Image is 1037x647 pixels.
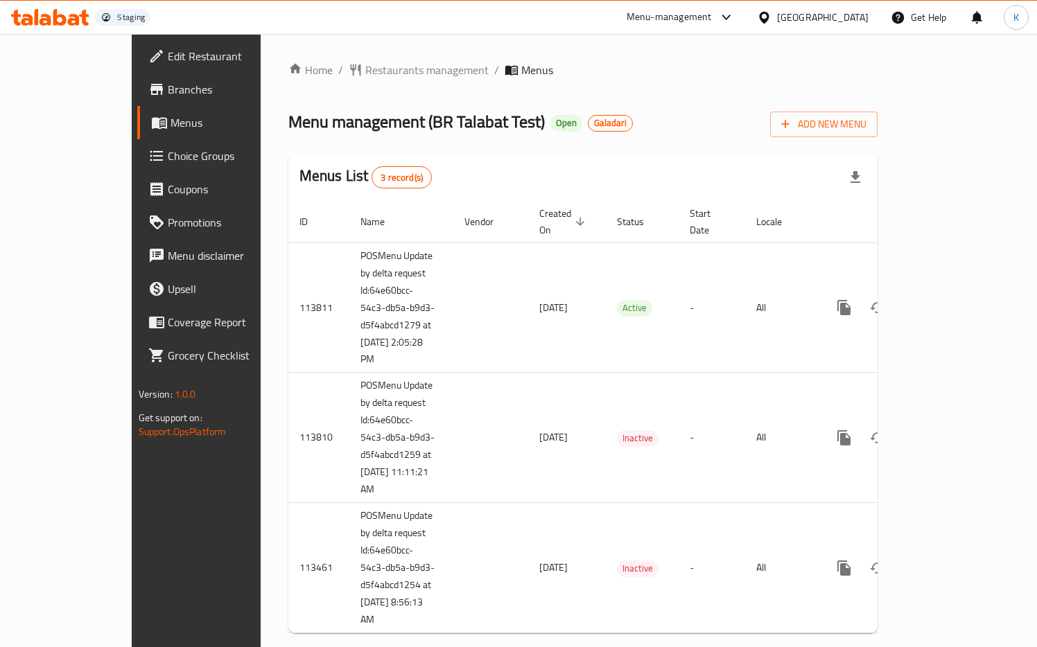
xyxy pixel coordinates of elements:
[679,373,745,503] td: -
[139,409,202,427] span: Get support on:
[828,421,861,454] button: more
[139,423,227,441] a: Support.OpsPlatform
[539,299,568,317] span: [DATE]
[372,171,431,184] span: 3 record(s)
[349,62,489,78] a: Restaurants management
[168,247,294,264] span: Menu disclaimer
[745,242,817,373] td: All
[288,106,545,137] span: Menu management ( BR Talabat Test )
[372,166,432,188] div: Total records count
[168,181,294,197] span: Coupons
[168,281,294,297] span: Upsell
[617,213,662,230] span: Status
[349,503,453,633] td: POSMenu Update by delta request Id:64e60bcc-54c3-db5a-b9d3-d5f4abcd1254 at [DATE] 8:56:13 AM
[349,242,453,373] td: POSMenu Update by delta request Id:64e60bcc-54c3-db5a-b9d3-d5f4abcd1279 at [DATE] 2:05:28 PM
[137,239,305,272] a: Menu disclaimer
[288,201,972,634] table: enhanced table
[168,148,294,164] span: Choice Groups
[745,503,817,633] td: All
[137,106,305,139] a: Menus
[299,213,326,230] span: ID
[137,339,305,372] a: Grocery Checklist
[756,213,800,230] span: Locale
[137,73,305,106] a: Branches
[627,9,712,26] div: Menu-management
[288,62,878,78] nav: breadcrumb
[781,116,866,133] span: Add New Menu
[839,161,872,194] div: Export file
[168,214,294,231] span: Promotions
[299,166,432,188] h2: Menus List
[539,205,589,238] span: Created On
[770,112,878,137] button: Add New Menu
[338,62,343,78] li: /
[828,291,861,324] button: more
[828,551,861,585] button: more
[360,213,403,230] span: Name
[617,430,659,446] span: Inactive
[288,373,349,503] td: 113810
[1013,10,1019,25] span: K
[168,347,294,364] span: Grocery Checklist
[589,117,632,129] span: Galadari
[137,272,305,305] a: Upsell
[464,213,512,230] span: Vendor
[777,10,869,25] div: [GEOGRAPHIC_DATA]
[817,201,972,243] th: Actions
[137,206,305,239] a: Promotions
[137,305,305,339] a: Coverage Report
[690,205,729,238] span: Start Date
[168,48,294,64] span: Edit Restaurant
[288,242,349,373] td: 113811
[349,373,453,503] td: POSMenu Update by delta request Id:64e60bcc-54c3-db5a-b9d3-d5f4abcd1259 at [DATE] 11:11:21 AM
[365,62,489,78] span: Restaurants management
[745,373,817,503] td: All
[861,421,894,454] button: Change Status
[168,314,294,330] span: Coverage Report
[175,385,196,403] span: 1.0.0
[288,503,349,633] td: 113461
[171,114,294,131] span: Menus
[494,62,499,78] li: /
[168,81,294,98] span: Branches
[679,242,745,373] td: -
[137,139,305,172] a: Choice Groups
[539,558,568,576] span: [DATE]
[617,430,659,447] div: Inactive
[137,172,305,206] a: Coupons
[521,62,553,78] span: Menus
[617,560,659,576] span: Inactive
[861,551,894,585] button: Change Status
[617,300,652,316] span: Active
[288,62,333,78] a: Home
[539,428,568,446] span: [DATE]
[117,12,145,23] div: Staging
[137,39,305,73] a: Edit Restaurant
[550,117,582,129] span: Open
[861,291,894,324] button: Change Status
[679,503,745,633] td: -
[139,385,173,403] span: Version:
